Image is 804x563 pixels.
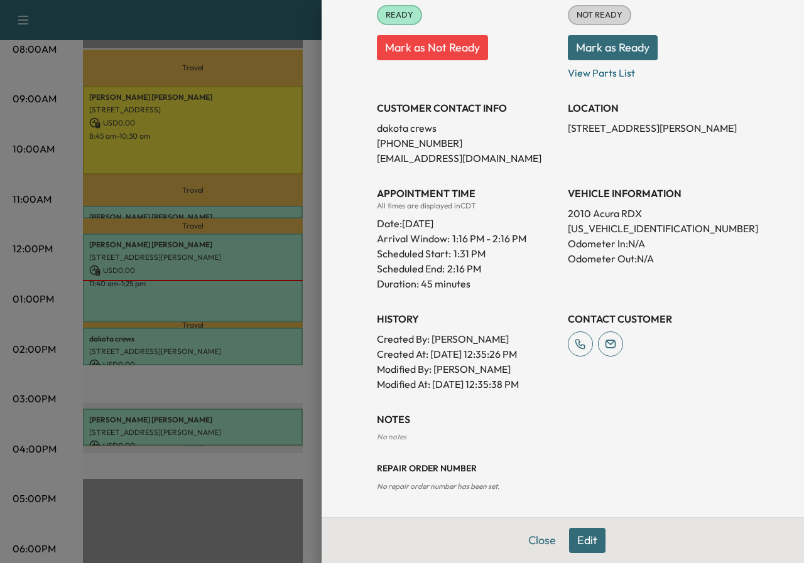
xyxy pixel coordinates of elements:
[377,331,558,346] p: Created By : [PERSON_NAME]
[569,9,630,21] span: NOT READY
[568,311,749,326] h3: CONTACT CUSTOMER
[378,9,421,21] span: READY
[377,412,749,427] h3: NOTES
[377,151,558,166] p: [EMAIL_ADDRESS][DOMAIN_NAME]
[568,60,749,80] p: View Parts List
[568,100,749,115] h3: LOCATION
[520,528,564,553] button: Close
[568,236,749,251] p: Odometer In: N/A
[568,35,658,60] button: Mark as Ready
[377,136,558,151] p: [PHONE_NUMBER]
[377,346,558,362] p: Created At : [DATE] 12:35:26 PM
[377,481,499,491] span: No repair order number has been set.
[568,206,749,221] p: 2010 Acura RDX
[377,276,558,291] p: Duration: 45 minutes
[568,251,749,266] p: Odometer Out: N/A
[377,201,558,211] div: All times are displayed in CDT
[377,261,445,276] p: Scheduled End:
[377,311,558,326] h3: History
[377,211,558,231] div: Date: [DATE]
[377,100,558,115] h3: CUSTOMER CONTACT INFO
[454,246,486,261] p: 1:31 PM
[568,221,749,236] p: [US_VEHICLE_IDENTIFICATION_NUMBER]
[377,246,451,261] p: Scheduled Start:
[377,377,558,392] p: Modified At : [DATE] 12:35:38 PM
[377,362,558,377] p: Modified By : [PERSON_NAME]
[568,186,749,201] h3: VEHICLE INFORMATION
[377,186,558,201] h3: APPOINTMENT TIME
[447,261,481,276] p: 2:16 PM
[569,528,606,553] button: Edit
[377,462,749,475] h3: Repair Order number
[452,231,526,246] span: 1:16 PM - 2:16 PM
[377,121,558,136] p: dakota crews
[377,35,488,60] button: Mark as Not Ready
[377,231,558,246] p: Arrival Window:
[377,432,749,442] div: No notes
[568,121,749,136] p: [STREET_ADDRESS][PERSON_NAME]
